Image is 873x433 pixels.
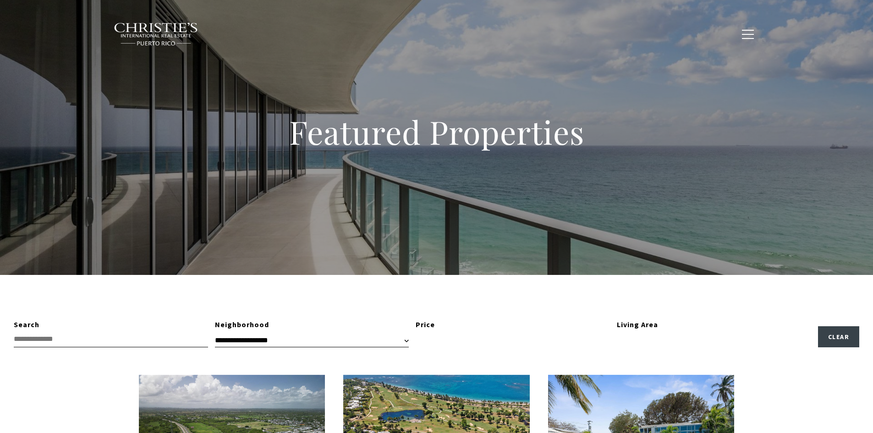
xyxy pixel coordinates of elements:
[215,319,409,331] div: Neighborhood
[818,326,860,347] button: Clear
[114,22,199,46] img: Christie's International Real Estate black text logo
[617,319,811,331] div: Living Area
[14,319,208,331] div: Search
[416,319,610,331] div: Price
[231,112,643,152] h1: Featured Properties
